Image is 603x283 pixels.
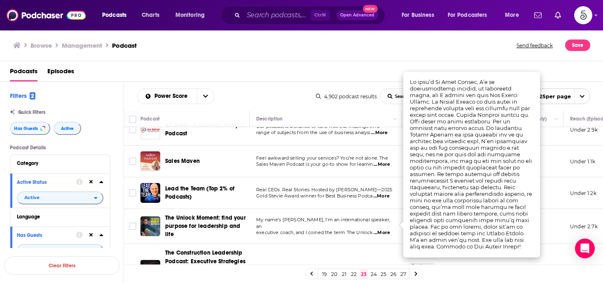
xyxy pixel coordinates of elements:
[374,161,390,168] span: ...More
[17,214,98,220] div: Language
[10,92,35,100] h2: Filters
[7,7,86,23] img: Podchaser - Follow, Share and Rate Podcasts
[17,244,103,257] h2: filter dropdown
[17,191,103,204] h2: filter dropdown
[243,9,311,22] input: Search podcasts, credits, & more...
[17,230,76,240] button: Has Guests
[505,9,519,21] span: More
[140,260,160,280] img: The Construction Leadership Podcast: Executive Strategies to Build Elite Teams & Consistently Del...
[165,121,247,138] a: BA Brew - A Business Analysis Podcast
[4,256,119,275] button: Clear Filters
[18,109,45,115] span: Quick Filters
[409,263,435,269] a: Business
[390,114,400,124] button: Column Actions
[17,158,103,168] button: Category
[410,79,532,250] span: Lo ipsu’d Si Amet Consec, A’e se doeiusmodtemp incidid, ut laboreetd magna, ali E admini ven quis...
[140,120,160,139] img: BA Brew - A Business Analysis Podcast
[137,88,215,104] h2: Choose List sort
[140,114,160,124] div: Podcast
[340,13,374,17] span: Open Advanced
[30,42,52,49] a: Browse
[129,189,136,197] span: Toggle select row
[17,160,98,166] div: Category
[10,145,110,151] p: Podcast Details
[62,42,102,49] h1: Management
[10,122,50,135] button: Has Guests
[142,9,159,21] span: Charts
[256,155,388,161] span: Feel awkward selling your services? You’re not alone. The
[371,130,388,136] span: ...More
[565,39,590,51] button: Save
[374,230,390,236] span: ...More
[256,217,390,229] span: My name’s [PERSON_NAME], I’m an international speaker, an
[316,93,377,100] div: 4,902 podcast results
[399,269,407,279] a: 27
[140,183,160,203] a: Lead the Team (Top 2% of Podcasts)
[170,9,215,22] button: open menu
[112,42,137,49] h3: Podcast
[570,223,598,230] p: Under 2.7k
[229,6,393,25] div: Search podcasts, credits, & more...
[17,191,103,204] button: open menu
[256,263,376,269] span: Are you spending more time solving problems than
[570,126,598,133] p: Under 2.9k
[552,8,564,22] a: Show notifications dropdown
[17,211,103,222] button: Language
[17,177,76,187] button: Active Status
[448,9,487,21] span: For Podcasters
[552,114,561,124] button: Column Actions
[17,232,71,238] div: Has Guests
[320,269,328,279] a: 19
[24,195,40,200] span: Active
[61,126,74,131] span: Active
[14,126,38,131] span: Has Guests
[136,9,164,22] a: Charts
[574,6,592,24] span: Logged in as Spiral5-G2
[96,9,137,22] button: open menu
[165,157,200,165] a: Sales Maven
[389,269,397,279] a: 26
[165,214,246,238] span: The Unlock Moment: find your purpose for leadership and life
[350,269,358,279] a: 22
[514,39,555,51] button: Send feedback
[256,161,373,167] span: Sales Maven Podcast is your go-to show for learnin
[165,214,247,239] a: The Unlock Moment: find your purpose for leadership and life
[165,158,200,165] span: Sales Maven
[570,190,596,197] p: Under 1.2k
[10,65,37,81] a: Podcasts
[197,89,214,104] button: open menu
[54,122,81,135] button: Active
[574,6,592,24] button: Show profile menu
[129,158,136,165] span: Toggle select row
[165,185,234,200] span: Lead the Team (Top 2% of Podcasts)
[256,130,371,135] span: range of subjects from the use of business analysi
[256,193,372,199] span: Gold Stevie Award winner for Best Business Podca
[575,239,595,258] div: Open Intercom Messenger
[363,5,378,13] span: New
[531,8,545,22] a: Show notifications dropdown
[442,9,499,22] button: open menu
[140,216,160,236] img: The Unlock Moment: find your purpose for leadership and life
[402,9,434,21] span: For Business
[369,269,378,279] a: 24
[129,223,136,230] span: Toggle select row
[47,65,74,81] span: Episodes
[340,269,348,279] a: 21
[360,269,368,279] a: 23
[102,9,126,21] span: Podcasts
[256,187,392,193] span: Real CEOs. Real Stories. Hosted by [PERSON_NAME]—2025
[256,123,379,129] span: Our podcast is a chance to tune into our musings on a
[337,10,378,20] button: Open AdvancedNew
[140,151,160,171] img: Sales Maven
[499,9,529,22] button: open menu
[330,269,338,279] a: 20
[138,93,197,99] button: open menu
[17,179,71,185] div: Active Status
